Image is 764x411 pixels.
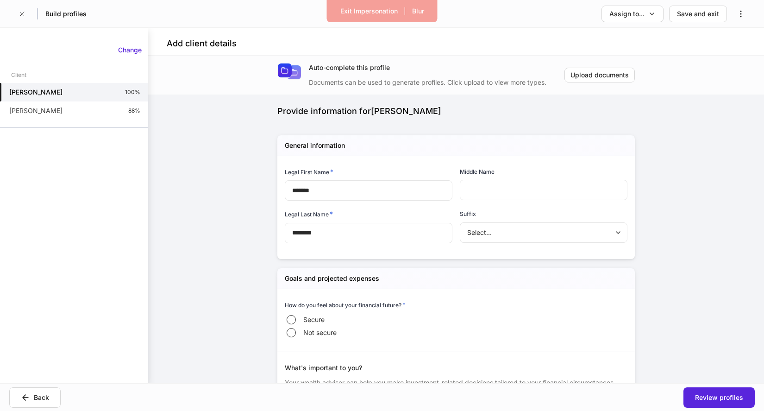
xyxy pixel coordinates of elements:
[309,63,564,72] div: Auto-complete this profile
[277,106,635,117] div: Provide information for [PERSON_NAME]
[112,43,148,57] button: Change
[285,167,333,177] h6: Legal First Name
[695,393,743,402] div: Review profiles
[128,107,140,114] p: 88%
[412,6,424,16] div: Blur
[460,209,476,218] h6: Suffix
[677,9,719,19] div: Save and exit
[340,6,398,16] div: Exit Impersonation
[285,274,379,283] h5: Goals and projected expenses
[669,6,727,22] button: Save and exit
[9,106,63,115] p: [PERSON_NAME]
[334,4,404,19] button: Exit Impersonation
[34,393,49,402] div: Back
[683,387,755,408] button: Review profiles
[118,45,142,55] div: Change
[285,141,345,150] h5: General information
[285,363,627,373] div: What's important to you?
[167,38,237,49] h4: Add client details
[564,68,635,82] button: Upload documents
[601,6,664,22] button: Assign to...
[125,89,140,96] p: 100%
[303,315,325,324] span: Secure
[11,67,26,83] div: Client
[9,88,63,97] h5: [PERSON_NAME]
[460,222,627,243] div: Select...
[45,9,87,19] h5: Build profiles
[285,209,333,219] h6: Legal Last Name
[309,72,564,87] div: Documents can be used to generate profiles. Click upload to view more types.
[570,70,629,80] div: Upload documents
[406,4,430,19] button: Blur
[285,300,406,310] h6: How do you feel about your financial future?
[609,9,645,19] div: Assign to...
[303,328,337,337] span: Not secure
[460,167,495,176] h6: Middle Name
[9,387,61,408] button: Back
